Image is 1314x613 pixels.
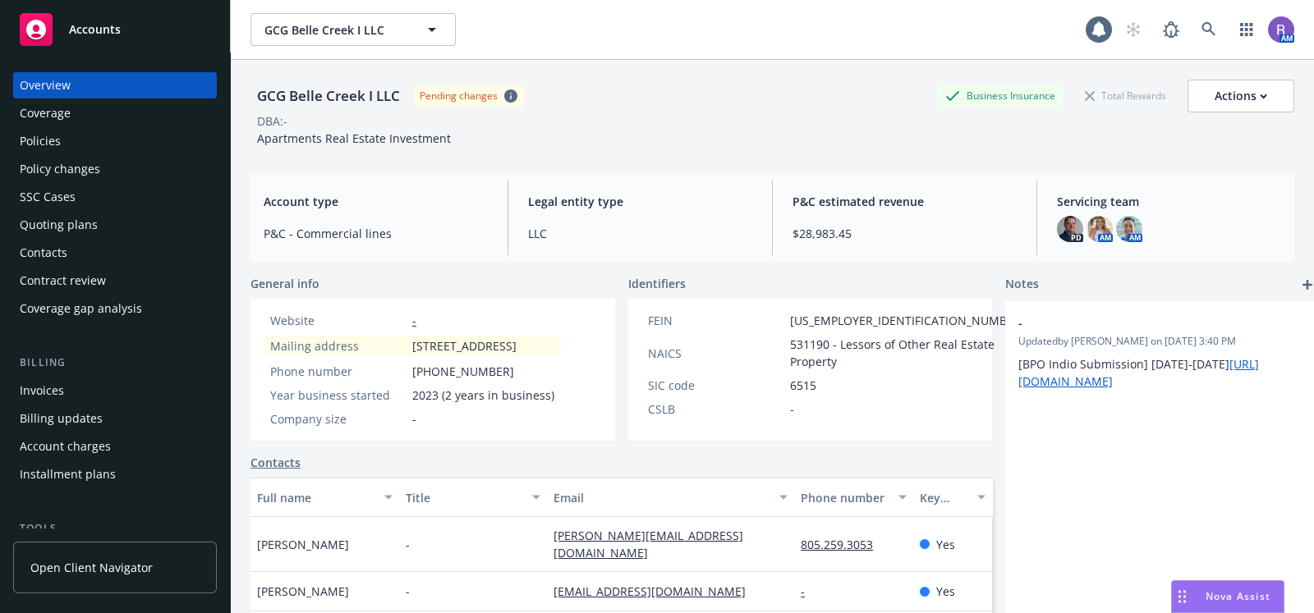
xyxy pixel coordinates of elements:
[270,410,406,428] div: Company size
[801,537,886,552] a: 805.259.3053
[1077,85,1174,106] div: Total Rewards
[20,433,111,460] div: Account charges
[420,89,498,103] div: Pending changes
[1171,580,1284,613] button: Nova Assist
[554,583,759,599] a: [EMAIL_ADDRESS][DOMAIN_NAME]
[13,240,217,266] a: Contacts
[1206,589,1270,603] span: Nova Assist
[13,184,217,210] a: SSC Cases
[20,377,64,404] div: Invoices
[20,268,106,294] div: Contract review
[13,156,217,182] a: Policy changes
[250,13,456,46] button: GCG Belle Creek I LLC
[13,461,217,487] a: Installment plans
[30,559,153,576] span: Open Client Navigator
[554,489,770,506] div: Email
[1155,13,1188,46] a: Report a Bug
[412,363,514,380] span: [PHONE_NUMBER]
[920,489,967,506] div: Key contact
[648,377,783,394] div: SIC code
[412,313,416,328] a: -
[257,583,349,600] span: [PERSON_NAME]
[1018,334,1304,349] span: Updated by [PERSON_NAME] on [DATE] 3:40 PM
[648,312,783,329] div: FEIN
[406,536,410,553] span: -
[257,130,451,146] span: Apartments Real Estate Investment
[250,275,319,292] span: General info
[1057,193,1281,210] span: Servicing team
[13,128,217,154] a: Policies
[793,193,1017,210] span: P&C estimated revenue
[790,312,1025,329] span: [US_EMPLOYER_IDENTIFICATION_NUMBER]
[1005,275,1039,295] span: Notes
[264,193,488,210] span: Account type
[412,337,517,355] span: [STREET_ADDRESS]
[793,225,1017,242] span: $28,983.45
[13,377,217,404] a: Invoices
[936,536,955,553] span: Yes
[13,433,217,460] a: Account charges
[1087,216,1113,242] img: photo
[13,7,217,53] a: Accounts
[20,405,103,432] div: Billing updates
[794,478,912,517] button: Phone number
[20,72,71,98] div: Overview
[20,100,71,126] div: Coverage
[264,225,488,242] span: P&C - Commercial lines
[20,184,76,210] div: SSC Cases
[1172,581,1192,612] div: Drag to move
[1215,80,1267,112] div: Actions
[1192,13,1225,46] a: Search
[1057,216,1083,242] img: photo
[412,410,416,428] span: -
[413,85,524,106] span: Pending changes
[20,156,100,182] div: Policy changes
[13,355,217,371] div: Billing
[20,295,142,322] div: Coverage gap analysis
[547,478,794,517] button: Email
[13,72,217,98] a: Overview
[628,275,686,292] span: Identifiers
[1117,13,1150,46] a: Start snowing
[1188,80,1294,112] button: Actions
[528,193,752,210] span: Legal entity type
[1268,16,1294,43] img: photo
[20,461,116,487] div: Installment plans
[250,85,407,107] div: GCG Belle Creek I LLC
[13,268,217,294] a: Contract review
[554,528,743,560] a: [PERSON_NAME][EMAIL_ADDRESS][DOMAIN_NAME]
[270,312,406,329] div: Website
[20,212,98,238] div: Quoting plans
[790,336,1025,370] span: 531190 - Lessors of Other Real Estate Property
[250,478,399,517] button: Full name
[69,23,121,36] span: Accounts
[1230,13,1263,46] a: Switch app
[257,489,374,506] div: Full name
[790,400,794,418] span: -
[270,337,406,355] div: Mailing address
[913,478,992,517] button: Key contact
[801,583,818,599] a: -
[20,240,67,266] div: Contacts
[257,536,349,553] span: [PERSON_NAME]
[399,478,548,517] button: Title
[13,295,217,322] a: Coverage gap analysis
[13,405,217,432] a: Billing updates
[790,377,816,394] span: 6515
[1018,314,1261,332] span: -
[1018,355,1304,390] p: [BPO Indio Submission] [DATE]-[DATE]
[412,387,554,404] span: 2023 (2 years in business)
[648,345,783,362] div: NAICS
[406,583,410,600] span: -
[257,112,287,130] div: DBA: -
[20,128,61,154] div: Policies
[13,520,217,537] div: Tools
[13,100,217,126] a: Coverage
[936,583,955,600] span: Yes
[13,212,217,238] a: Quoting plans
[270,363,406,380] div: Phone number
[270,387,406,404] div: Year business started
[648,400,783,418] div: CSLB
[528,225,752,242] span: LLC
[406,489,523,506] div: Title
